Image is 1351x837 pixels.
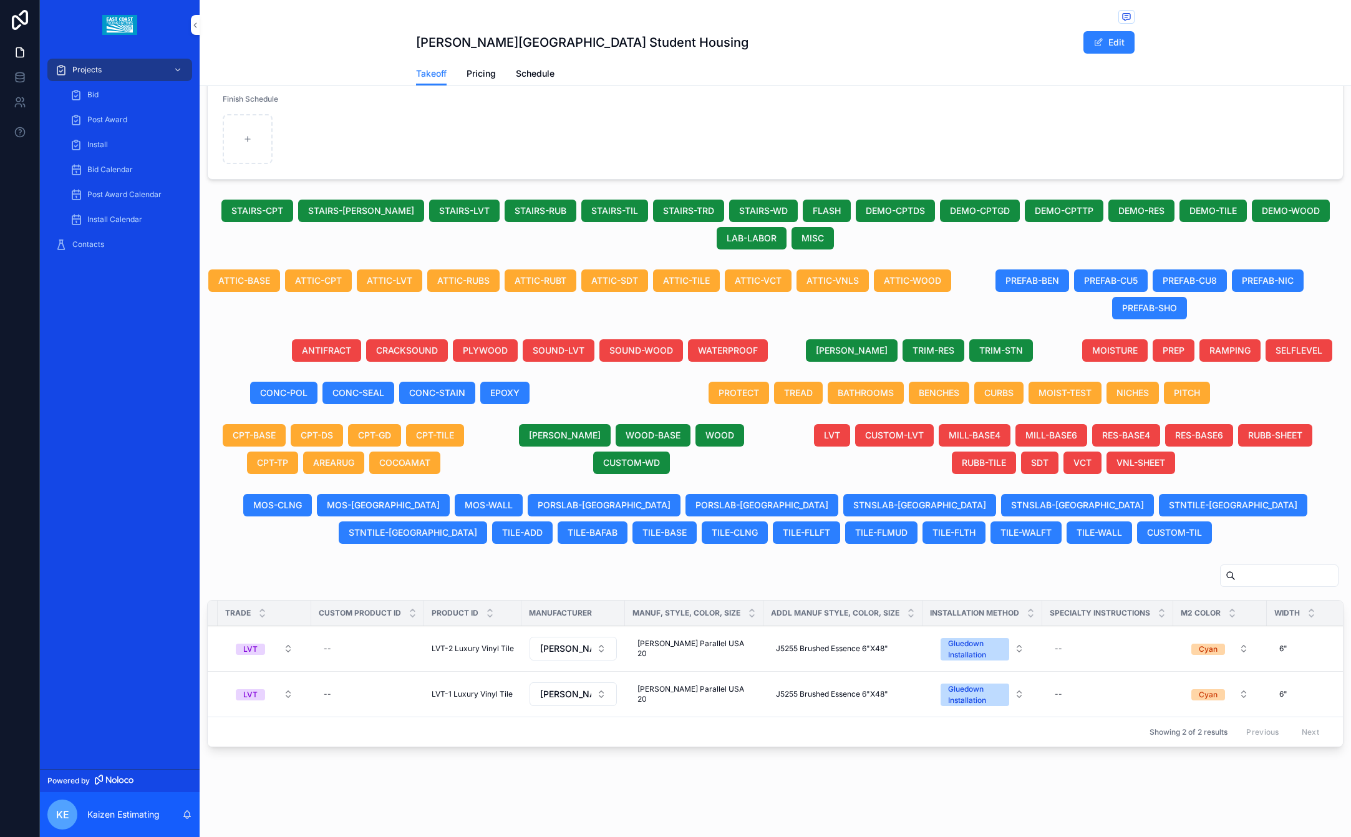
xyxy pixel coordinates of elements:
[529,682,617,707] a: Select Button
[1050,639,1166,659] a: --
[40,50,200,272] div: scrollable content
[529,608,592,618] span: Manufacturer
[626,429,680,442] span: WOOD-BASE
[603,457,660,469] span: CUSTOM-WD
[990,521,1062,544] button: TILE-WALFT
[463,344,508,357] span: PLYWOOD
[530,637,617,660] button: Select Button
[1067,521,1132,544] button: TILE-WALL
[931,677,1034,711] button: Select Button
[855,526,908,539] span: TILE-FLMUD
[962,457,1006,469] span: RUBB-TILE
[948,638,1002,660] div: Gluedown Installation
[599,339,683,362] button: SOUND-WOOD
[455,494,523,516] button: MOS-WALL
[505,200,576,222] button: STAIRS-RUB
[663,205,714,217] span: STAIRS-TRD
[591,274,638,287] span: ATTIC-SDT
[416,34,748,51] h1: [PERSON_NAME][GEOGRAPHIC_DATA] Student Housing
[783,526,830,539] span: TILE-FLLFT
[1073,457,1092,469] span: VCT
[231,205,283,217] span: STAIRS-CPT
[47,776,90,786] span: Powered by
[319,608,401,618] span: Custom Product ID
[632,521,697,544] button: TILE-BASE
[727,232,777,244] span: LAB-LABOR
[515,205,566,217] span: STAIRS-RUB
[922,521,985,544] button: TILE-FLTH
[1181,683,1259,705] button: Select Button
[47,233,192,256] a: Contacts
[62,109,192,131] a: Post Award
[366,339,448,362] button: CRACKSOUND
[771,639,915,659] a: J5255 Brushed Essence 6"X48"
[432,689,514,699] a: LVT-1 Luxury Vinyl Tile
[1164,382,1210,404] button: PITCH
[285,269,352,292] button: ATTIC-CPT
[688,339,768,362] button: WATERPROOF
[56,807,69,822] span: KE
[816,344,888,357] span: [PERSON_NAME]
[62,208,192,231] a: Install Calendar
[1077,526,1122,539] span: TILE-WALL
[581,200,648,222] button: STAIRS-TIL
[930,608,1019,618] span: Installation Method
[866,205,925,217] span: DEMO-CPTDS
[319,684,417,704] a: --
[332,387,384,399] span: CONC-SEAL
[698,344,758,357] span: WATERPROOF
[291,424,343,447] button: CPT-DS
[828,382,904,404] button: BATHROOMS
[719,387,759,399] span: PROTECT
[558,521,627,544] button: TILE-BAFAB
[856,200,935,222] button: DEMO-CPTDS
[797,269,869,292] button: ATTIC-VNLS
[1092,344,1138,357] span: MOISTURE
[467,67,496,80] span: Pricing
[903,339,964,362] button: TRIM-RES
[480,382,530,404] button: EPOXY
[409,387,465,399] span: CONC-STAIN
[695,424,744,447] button: WOOD
[528,494,680,516] button: PORSLAB-[GEOGRAPHIC_DATA]
[416,429,454,442] span: CPT-TILE
[1209,344,1251,357] span: RAMPING
[453,339,518,362] button: PLYWOOD
[540,642,591,655] span: [PERSON_NAME] Flooring Commercial
[1189,205,1237,217] span: DEMO-TILE
[1199,339,1261,362] button: RAMPING
[250,382,317,404] button: CONC-POL
[439,205,490,217] span: STAIRS-LVT
[784,387,813,399] span: TREAD
[327,499,440,511] span: MOS-[GEOGRAPHIC_DATA]
[1147,526,1202,539] span: CUSTOM-TIL
[930,677,1035,712] a: Select Button
[735,274,782,287] span: ATTIC-VCT
[1025,200,1103,222] button: DEMO-CPTTP
[843,494,996,516] button: STNSLAB-[GEOGRAPHIC_DATA]
[1021,452,1058,474] button: SDT
[1118,205,1165,217] span: DEMO-RES
[533,344,584,357] span: SOUND-LVT
[429,200,500,222] button: STAIRS-LVT
[1232,269,1304,292] button: PREFAB-NIC
[490,387,520,399] span: EPOXY
[1153,339,1194,362] button: PREP
[47,59,192,81] a: Projects
[1150,727,1228,737] span: Showing 2 of 2 results
[260,387,307,399] span: CONC-POL
[729,200,798,222] button: STAIRS-WD
[771,608,899,618] span: Addl Manuf Style, Color, Size
[950,205,1010,217] span: DEMO-CPTGD
[253,499,302,511] span: MOS-CLNG
[247,452,298,474] button: CPT-TP
[223,424,286,447] button: CPT-BASE
[609,344,673,357] span: SOUND-WOOD
[1001,494,1154,516] button: STNSLAB-[GEOGRAPHIC_DATA]
[1137,521,1212,544] button: CUSTOM-TIL
[1122,302,1177,314] span: PREFAB-SHO
[427,269,500,292] button: ATTIC-RUBS
[1106,382,1159,404] button: NICHES
[1063,452,1102,474] button: VCT
[1169,499,1297,511] span: STNTILE-[GEOGRAPHIC_DATA]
